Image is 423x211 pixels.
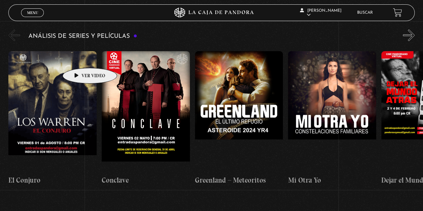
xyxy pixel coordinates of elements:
[25,16,40,21] span: Cerrar
[8,29,20,41] button: Previous
[357,11,373,15] a: Buscar
[195,175,283,186] h4: Greenland – Meteoritos
[102,175,190,186] h4: Conclave
[288,46,376,191] a: Mi Otra Yo
[288,175,376,186] h4: Mi Otra Yo
[28,33,137,39] h3: Análisis de series y películas
[393,8,402,17] a: View your shopping cart
[27,11,38,15] span: Menu
[195,46,283,191] a: Greenland – Meteoritos
[403,29,415,41] button: Next
[102,46,190,191] a: Conclave
[8,175,97,186] h4: El Conjuro
[8,46,97,191] a: El Conjuro
[300,9,341,17] span: [PERSON_NAME]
